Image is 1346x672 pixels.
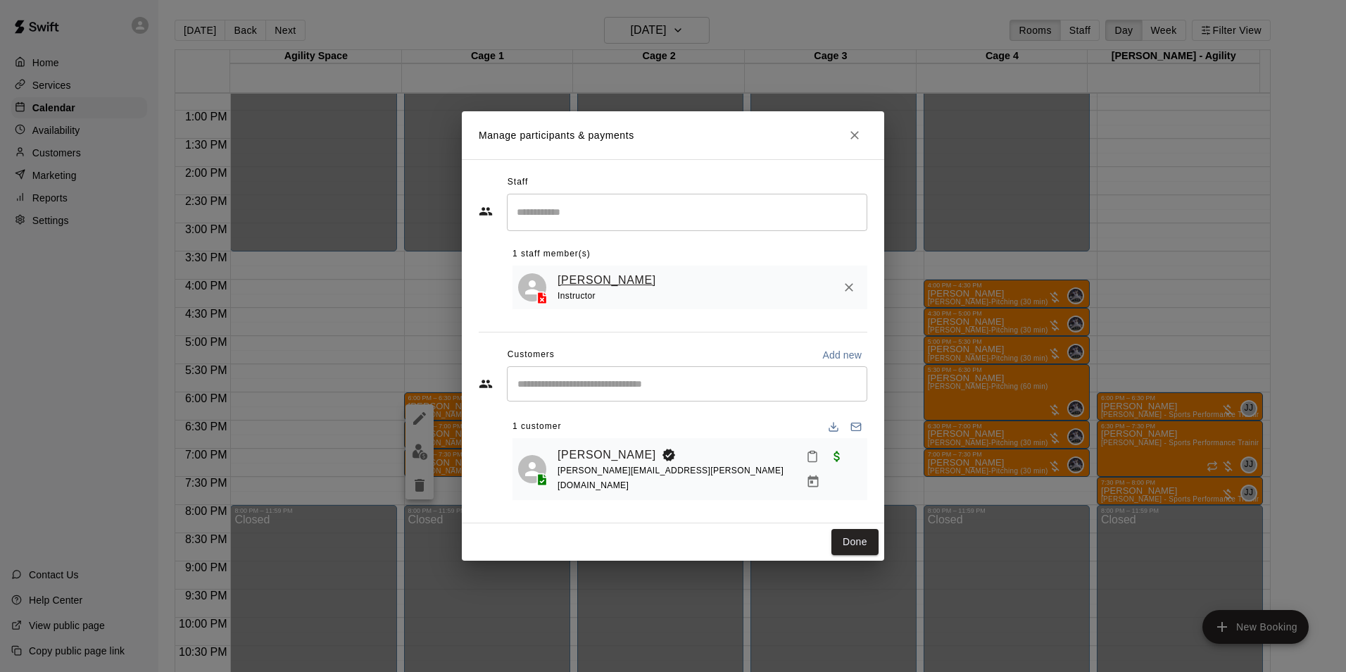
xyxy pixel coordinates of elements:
a: [PERSON_NAME] [558,271,656,290]
svg: Booking Owner [662,448,676,462]
span: [PERSON_NAME][EMAIL_ADDRESS][PERSON_NAME][DOMAIN_NAME] [558,466,784,490]
span: 1 staff member(s) [512,243,591,266]
span: Customers [508,344,555,366]
button: Done [831,529,879,555]
div: Start typing to search customers... [507,366,867,402]
p: Add new [822,348,862,362]
span: Staff [508,171,528,194]
div: Hunter Ellis [518,455,546,483]
a: [PERSON_NAME] [558,446,656,464]
svg: Customers [479,377,493,391]
button: Download list [822,416,845,438]
p: Manage participants & payments [479,128,634,143]
span: Instructor [558,291,596,301]
svg: Staff [479,204,493,218]
button: Remove [836,275,862,300]
span: 1 customer [512,416,561,438]
div: David Flores [518,273,546,301]
button: Add new [817,344,867,366]
div: Search staff [507,194,867,231]
span: Paid with Card [824,450,850,462]
button: Email participants [845,416,867,438]
button: Manage bookings & payment [800,469,826,494]
button: Mark attendance [800,444,824,468]
button: Close [842,123,867,148]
